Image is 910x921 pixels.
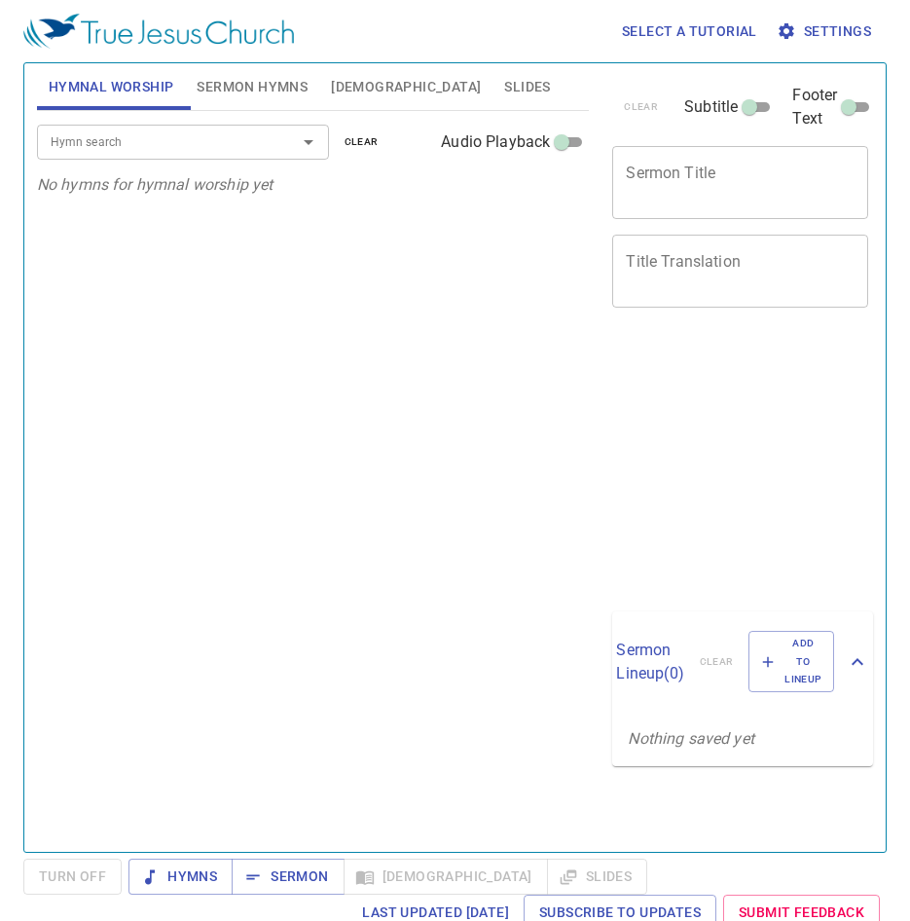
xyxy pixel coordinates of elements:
[748,631,834,692] button: Add to Lineup
[773,14,879,50] button: Settings
[616,639,683,685] p: Sermon Lineup ( 0 )
[144,865,217,889] span: Hymns
[628,729,754,748] i: Nothing saved yet
[37,175,273,194] i: No hymns for hymnal worship yet
[612,611,873,712] div: Sermon Lineup(0)clearAdd to Lineup
[128,859,233,895] button: Hymns
[345,133,379,151] span: clear
[614,14,765,50] button: Select a tutorial
[295,129,322,156] button: Open
[792,84,837,130] span: Footer Text
[49,75,174,99] span: Hymnal Worship
[247,865,328,889] span: Sermon
[23,14,294,49] img: True Jesus Church
[197,75,308,99] span: Sermon Hymns
[781,19,871,44] span: Settings
[331,75,481,99] span: [DEMOGRAPHIC_DATA]
[684,95,738,119] span: Subtitle
[441,130,550,154] span: Audio Playback
[604,328,819,605] iframe: from-child
[232,859,344,895] button: Sermon
[333,130,390,154] button: clear
[622,19,757,44] span: Select a tutorial
[504,75,550,99] span: Slides
[761,635,821,688] span: Add to Lineup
